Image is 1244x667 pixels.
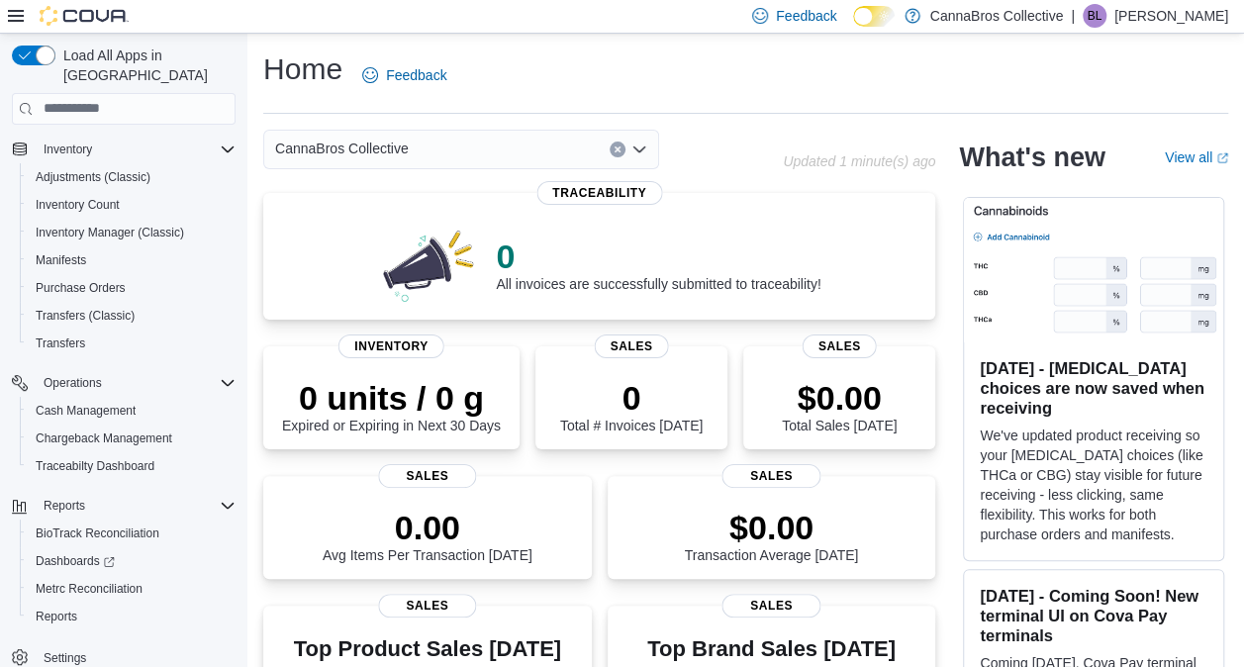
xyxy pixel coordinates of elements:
[28,549,123,573] a: Dashboards
[28,605,236,628] span: Reports
[28,332,93,355] a: Transfers
[36,494,236,518] span: Reports
[20,575,243,603] button: Metrc Reconciliation
[28,276,134,300] a: Purchase Orders
[36,335,85,351] span: Transfers
[560,378,703,418] p: 0
[20,520,243,547] button: BioTrack Reconciliation
[263,49,342,89] h1: Home
[28,605,85,628] a: Reports
[36,280,126,296] span: Purchase Orders
[959,142,1104,173] h2: What's new
[28,276,236,300] span: Purchase Orders
[20,219,243,246] button: Inventory Manager (Classic)
[685,508,859,547] p: $0.00
[560,378,703,433] div: Total # Invoices [DATE]
[1114,4,1228,28] p: [PERSON_NAME]
[496,237,820,276] p: 0
[782,378,897,433] div: Total Sales [DATE]
[36,197,120,213] span: Inventory Count
[980,426,1207,544] p: We've updated product receiving so your [MEDICAL_DATA] choices (like THCa or CBG) stay visible fo...
[631,142,647,157] button: Open list of options
[610,142,625,157] button: Clear input
[275,137,409,160] span: CannaBros Collective
[1216,152,1228,164] svg: External link
[1083,4,1106,28] div: Bryan LaPiana
[36,553,115,569] span: Dashboards
[28,221,192,244] a: Inventory Manager (Classic)
[803,334,877,358] span: Sales
[28,399,236,423] span: Cash Management
[853,6,895,27] input: Dark Mode
[28,193,236,217] span: Inventory Count
[28,304,236,328] span: Transfers (Classic)
[783,153,935,169] p: Updated 1 minute(s) ago
[20,274,243,302] button: Purchase Orders
[36,252,86,268] span: Manifests
[36,138,236,161] span: Inventory
[354,55,454,95] a: Feedback
[282,378,501,433] div: Expired or Expiring in Next 30 Days
[20,425,243,452] button: Chargeback Management
[323,508,532,563] div: Avg Items Per Transaction [DATE]
[1088,4,1102,28] span: BL
[28,549,236,573] span: Dashboards
[28,454,162,478] a: Traceabilty Dashboard
[44,375,102,391] span: Operations
[930,4,1064,28] p: CannaBros Collective
[20,191,243,219] button: Inventory Count
[378,594,476,618] span: Sales
[55,46,236,85] span: Load All Apps in [GEOGRAPHIC_DATA]
[536,181,662,205] span: Traceability
[386,65,446,85] span: Feedback
[28,522,236,545] span: BioTrack Reconciliation
[378,464,476,488] span: Sales
[28,221,236,244] span: Inventory Manager (Classic)
[776,6,836,26] span: Feedback
[20,603,243,630] button: Reports
[980,586,1207,645] h3: [DATE] - Coming Soon! New terminal UI on Cova Pay terminals
[20,547,243,575] a: Dashboards
[36,138,100,161] button: Inventory
[1071,4,1075,28] p: |
[722,464,820,488] span: Sales
[36,525,159,541] span: BioTrack Reconciliation
[294,637,561,661] h3: Top Product Sales [DATE]
[28,577,236,601] span: Metrc Reconciliation
[4,136,243,163] button: Inventory
[28,304,143,328] a: Transfers (Classic)
[28,332,236,355] span: Transfers
[20,397,243,425] button: Cash Management
[782,378,897,418] p: $0.00
[36,494,93,518] button: Reports
[323,508,532,547] p: 0.00
[595,334,669,358] span: Sales
[980,358,1207,418] h3: [DATE] - [MEDICAL_DATA] choices are now saved when receiving
[28,427,180,450] a: Chargeback Management
[28,248,94,272] a: Manifests
[40,6,129,26] img: Cova
[20,330,243,357] button: Transfers
[282,378,501,418] p: 0 units / 0 g
[20,246,243,274] button: Manifests
[28,427,236,450] span: Chargeback Management
[36,225,184,240] span: Inventory Manager (Classic)
[647,637,896,661] h3: Top Brand Sales [DATE]
[28,193,128,217] a: Inventory Count
[1165,149,1228,165] a: View allExternal link
[36,308,135,324] span: Transfers (Classic)
[36,430,172,446] span: Chargeback Management
[36,371,110,395] button: Operations
[853,27,854,28] span: Dark Mode
[496,237,820,292] div: All invoices are successfully submitted to traceability!
[338,334,444,358] span: Inventory
[20,452,243,480] button: Traceabilty Dashboard
[36,403,136,419] span: Cash Management
[44,142,92,157] span: Inventory
[36,581,143,597] span: Metrc Reconciliation
[20,163,243,191] button: Adjustments (Classic)
[28,165,236,189] span: Adjustments (Classic)
[36,169,150,185] span: Adjustments (Classic)
[36,371,236,395] span: Operations
[28,165,158,189] a: Adjustments (Classic)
